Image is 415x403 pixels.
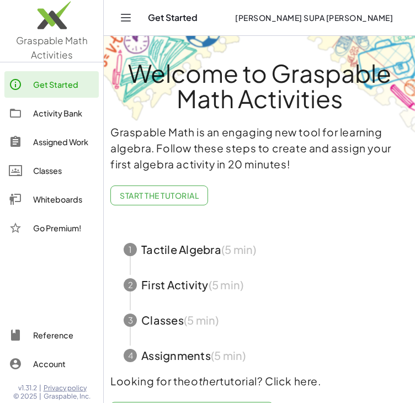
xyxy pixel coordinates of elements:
[110,373,408,389] p: Looking for the tutorial? Click here.
[18,384,37,393] span: v1.31.2
[39,384,41,393] span: |
[124,314,137,327] div: 3
[124,243,137,256] div: 1
[191,374,220,388] em: other
[13,392,37,401] span: © 2025
[33,107,94,120] div: Activity Bank
[4,100,99,126] a: Activity Bank
[33,221,94,235] div: Go Premium!
[110,303,408,338] button: 3Classes(5 min)
[110,185,208,205] button: Start the Tutorial
[226,8,402,28] button: [PERSON_NAME] SUPA [PERSON_NAME]
[124,349,137,362] div: 4
[4,186,99,213] a: Whiteboards
[44,392,91,401] span: Graspable, Inc.
[33,78,94,91] div: Get Started
[33,357,94,370] div: Account
[120,190,199,200] span: Start the Tutorial
[124,278,137,291] div: 2
[44,384,91,393] a: Privacy policy
[39,392,41,401] span: |
[4,351,99,377] a: Account
[33,193,94,206] div: Whiteboards
[110,338,408,373] button: 4Assignments(5 min)
[235,13,393,23] span: [PERSON_NAME] SUPA [PERSON_NAME]
[117,9,135,26] button: Toggle navigation
[110,60,408,111] h1: Welcome to Graspable Math Activities
[4,129,99,155] a: Assigned Work
[4,71,99,98] a: Get Started
[4,322,99,348] a: Reference
[33,328,94,342] div: Reference
[33,164,94,177] div: Classes
[4,157,99,184] a: Classes
[16,34,88,61] span: Graspable Math Activities
[110,232,408,267] button: 1Tactile Algebra(5 min)
[110,267,408,303] button: 2First Activity(5 min)
[110,124,408,172] p: Graspable Math is an engaging new tool for learning algebra. Follow these steps to create and ass...
[33,135,94,149] div: Assigned Work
